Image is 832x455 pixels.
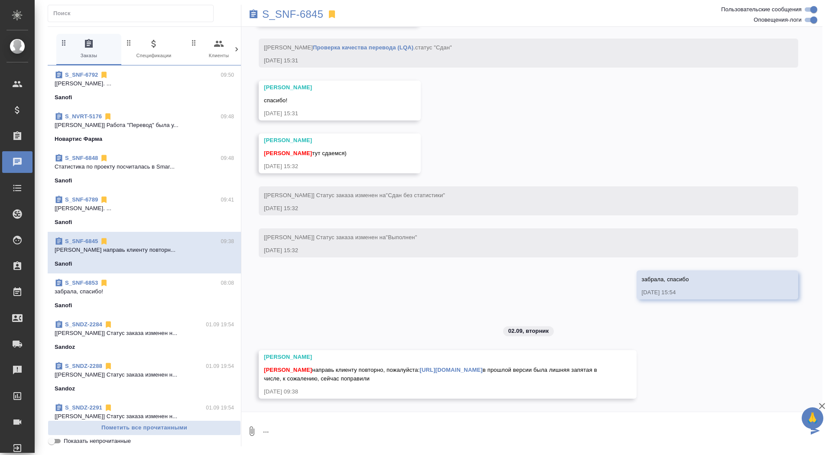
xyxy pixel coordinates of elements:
[206,362,234,370] p: 01.09 19:54
[206,403,234,412] p: 01.09 19:54
[48,65,241,107] div: S_SNF-679209:50[[PERSON_NAME]. ...Sanofi
[60,39,68,47] svg: Зажми и перетащи, чтобы поменять порядок вкладок
[48,315,241,357] div: S_SNDZ-228401.09 19:54[[PERSON_NAME]] Статус заказа изменен н...Sandoz
[264,367,599,382] span: направь клиенту повторно, пожалуйста: в прошлой версии была лишняя запятая в числе, к сожалению, ...
[55,287,234,296] p: забрала, спасибо!
[55,301,72,310] p: Sanofi
[48,190,241,232] div: S_SNF-678909:41[[PERSON_NAME]. ...Sanofi
[264,204,768,213] div: [DATE] 15:32
[55,246,234,254] p: [PERSON_NAME] направь клиенту повторн...
[264,387,606,396] div: [DATE] 09:38
[264,83,390,92] div: [PERSON_NAME]
[48,149,241,190] div: S_SNF-684809:48Cтатистика по проекту посчиталась в Smar...Sanofi
[262,10,323,19] a: S_SNF-6845
[221,154,234,162] p: 09:48
[264,136,390,145] div: [PERSON_NAME]
[221,279,234,287] p: 08:08
[264,246,768,255] div: [DATE] 15:32
[65,363,102,369] a: S_SNDZ-2288
[386,192,445,198] span: "Сдан без статистики"
[55,384,75,393] p: Sandoz
[805,409,820,427] span: 🙏
[65,404,102,411] a: S_SNDZ-2291
[55,162,234,171] p: Cтатистика по проекту посчиталась в Smar...
[190,39,198,47] svg: Зажми и перетащи, чтобы поменять порядок вкладок
[264,162,390,171] div: [DATE] 15:32
[221,237,234,246] p: 09:38
[55,176,72,185] p: Sanofi
[642,288,768,297] div: [DATE] 15:54
[55,93,72,102] p: Sanofi
[65,113,102,120] a: S_NVRT-5176
[264,367,312,373] span: [PERSON_NAME]
[65,71,98,78] a: S_SNF-6792
[55,135,102,143] p: Новартис Фарма
[264,150,312,156] span: [PERSON_NAME]
[104,403,113,412] svg: Отписаться
[264,353,606,361] div: [PERSON_NAME]
[65,279,98,286] a: S_SNF-6853
[100,71,108,79] svg: Отписаться
[55,79,234,88] p: [[PERSON_NAME]. ...
[313,44,413,51] a: Проверка качества перевода (LQA)
[48,107,241,149] div: S_NVRT-517609:48[[PERSON_NAME]] Работа "Перевод" была у...Новартис Фарма
[55,329,234,338] p: [[PERSON_NAME]] Статус заказа изменен н...
[100,195,108,204] svg: Отписаться
[190,39,248,60] span: Клиенты
[48,357,241,398] div: S_SNDZ-228801.09 19:54[[PERSON_NAME]] Статус заказа изменен н...Sandoz
[415,44,452,51] span: статус "Сдан"
[48,420,241,435] button: Пометить все прочитанными
[642,276,689,283] span: забрала, спасибо
[55,121,234,130] p: [[PERSON_NAME]] Работа "Перевод" была у...
[64,437,131,445] span: Показать непрочитанные
[264,150,347,156] span: тут сдаемся)
[48,398,241,440] div: S_SNDZ-229101.09 19:54[[PERSON_NAME]] Статус заказа изменен н...Sandoz
[802,407,823,429] button: 🙏
[55,204,234,213] p: [[PERSON_NAME]. ...
[386,234,417,240] span: "Выполнен"
[104,320,113,329] svg: Отписаться
[100,237,108,246] svg: Отписаться
[221,71,234,79] p: 09:50
[60,39,118,60] span: Заказы
[754,16,802,24] span: Оповещения-логи
[206,320,234,329] p: 01.09 19:54
[52,423,236,433] span: Пометить все прочитанными
[125,39,183,60] span: Спецификации
[48,232,241,273] div: S_SNF-684509:38[PERSON_NAME] направь клиенту повторн...Sanofi
[65,155,98,161] a: S_SNF-6848
[721,5,802,14] span: Пользовательские сообщения
[221,112,234,121] p: 09:48
[53,7,213,19] input: Поиск
[264,56,768,65] div: [DATE] 15:31
[65,321,102,328] a: S_SNDZ-2284
[100,279,108,287] svg: Отписаться
[65,196,98,203] a: S_SNF-6789
[55,260,72,268] p: Sanofi
[100,154,108,162] svg: Отписаться
[419,367,482,373] a: [URL][DOMAIN_NAME]
[264,44,452,51] span: [[PERSON_NAME] .
[125,39,133,47] svg: Зажми и перетащи, чтобы поменять порядок вкладок
[104,362,113,370] svg: Отписаться
[65,238,98,244] a: S_SNF-6845
[55,218,72,227] p: Sanofi
[55,370,234,379] p: [[PERSON_NAME]] Статус заказа изменен н...
[55,412,234,421] p: [[PERSON_NAME]] Статус заказа изменен н...
[221,195,234,204] p: 09:41
[55,343,75,351] p: Sandoz
[104,112,112,121] svg: Отписаться
[264,109,390,118] div: [DATE] 15:31
[264,192,445,198] span: [[PERSON_NAME]] Статус заказа изменен на
[508,327,549,335] p: 02.09, вторник
[264,234,417,240] span: [[PERSON_NAME]] Статус заказа изменен на
[48,273,241,315] div: S_SNF-685308:08забрала, спасибо!Sanofi
[264,97,287,104] span: спасибо!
